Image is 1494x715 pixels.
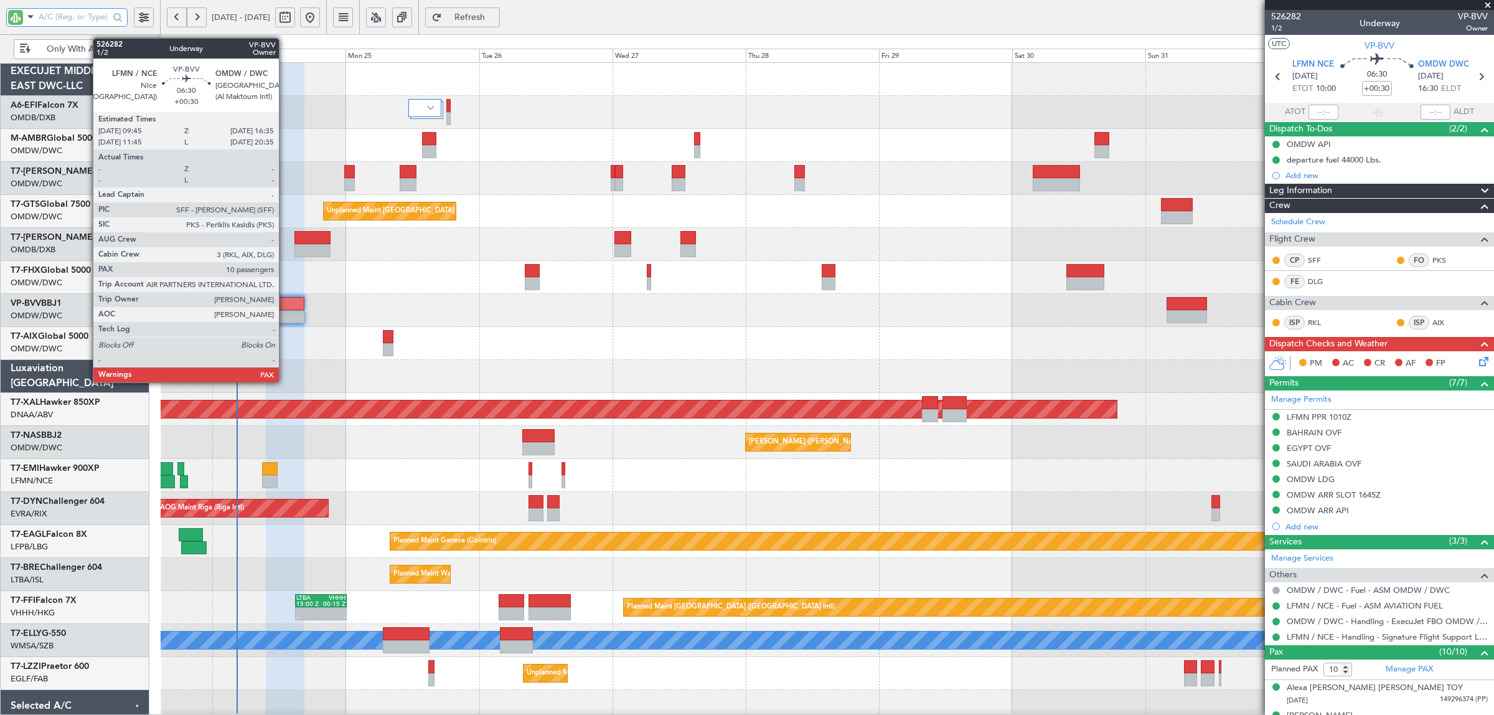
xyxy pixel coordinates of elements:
div: Mon 25 [345,49,479,64]
div: departure fuel 44000 Lbs. [1287,154,1381,165]
div: BAHRAIN OVF [1287,427,1341,438]
div: FO [1409,253,1429,267]
a: EVRA/RIX [11,508,47,519]
a: OMDW/DWC [11,343,62,354]
a: LFMN/NCE [11,475,53,486]
a: T7-[PERSON_NAME]Global 7500 [11,167,146,176]
a: T7-NASBBJ2 [11,431,62,440]
span: Dispatch To-Dos [1269,122,1332,136]
span: T7-FFI [11,596,35,605]
a: PKS [1432,255,1460,266]
span: A6-EFI [11,101,37,110]
span: VP-BVV [1458,10,1488,23]
a: RKL [1308,317,1336,328]
span: T7-GTS [11,200,40,209]
span: M-AMBR [11,134,47,143]
a: SFF [1308,255,1336,266]
a: LTBA/ISL [11,574,44,585]
a: T7-XALHawker 850XP [11,398,100,407]
div: Unplanned Maint [GEOGRAPHIC_DATA] ([GEOGRAPHIC_DATA]) [527,664,731,683]
span: 149296374 (PP) [1440,694,1488,705]
span: Flight Crew [1269,232,1315,247]
a: OMDW/DWC [11,442,62,453]
a: T7-BREChallenger 604 [11,563,102,572]
div: - [296,614,321,620]
span: 10:00 [1316,83,1336,95]
a: T7-EAGLFalcon 8X [11,530,87,539]
a: T7-LZZIPraetor 600 [11,662,89,671]
span: OMDW DWC [1418,59,1469,71]
div: SAUDI ARABIA OVF [1287,458,1361,469]
span: Others [1269,568,1297,582]
span: (7/7) [1449,376,1467,389]
span: AC [1343,357,1354,370]
div: Unplanned Maint [GEOGRAPHIC_DATA] (Seletar) [327,202,482,220]
a: VP-BVVBBJ1 [11,299,62,308]
div: Thu 28 [746,49,879,64]
span: [DATE] - [DATE] [212,12,270,23]
a: AIX [1432,317,1460,328]
div: Sat 30 [1012,49,1145,64]
a: VHHH/HKG [11,607,55,618]
a: T7-FHXGlobal 5000 [11,266,91,275]
a: M-AMBRGlobal 5000 [11,134,97,143]
a: OMDB/DXB [11,112,55,123]
div: [PERSON_NAME] ([PERSON_NAME] Intl) [749,433,880,452]
span: Dispatch Checks and Weather [1269,337,1388,351]
span: Owner [1458,23,1488,34]
a: OMDW/DWC [11,310,62,321]
span: VP-BVV [11,299,41,308]
div: VHHH [321,595,346,601]
span: T7-[PERSON_NAME] [11,233,95,242]
span: Only With Activity [33,45,131,54]
a: OMDW/DWC [11,277,62,288]
div: OMDW LDG [1287,474,1335,485]
div: Underway [1360,17,1400,30]
span: ELDT [1441,83,1461,95]
a: Schedule Crew [1271,216,1325,229]
span: Leg Information [1269,184,1332,198]
button: UTC [1268,38,1290,49]
span: Cabin Crew [1269,296,1316,310]
div: Planned Maint [GEOGRAPHIC_DATA] ([GEOGRAPHIC_DATA]) [160,268,356,286]
a: A6-EFIFalcon 7X [11,101,78,110]
a: OMDW / DWC - Handling - ExecuJet FBO OMDW / DWC [1287,616,1488,627]
a: T7-EMIHawker 900XP [11,464,100,473]
div: Add new [1285,170,1488,181]
div: ISP [1284,316,1305,329]
a: LFMN / NCE - Fuel - ASM AVIATION FUEL [1287,600,1443,611]
a: Manage Services [1271,552,1333,565]
a: T7-[PERSON_NAME]Global 6000 [11,233,146,242]
span: Pax [1269,645,1283,660]
div: EGYPT OVF [1287,443,1331,453]
span: T7-FHX [11,266,40,275]
span: CR [1374,357,1385,370]
a: T7-DYNChallenger 604 [11,497,105,506]
a: OMDW / DWC - Fuel - ASM OMDW / DWC [1287,585,1450,595]
span: T7-[PERSON_NAME] [11,167,95,176]
div: Fri 29 [879,49,1012,64]
span: [DATE] [1292,70,1318,83]
span: VP-BVV [1365,39,1394,52]
input: --:-- [1308,105,1338,120]
a: OMDW/DWC [11,178,62,189]
span: 526282 [1271,10,1301,23]
span: 16:30 [1418,83,1438,95]
a: OMDB/DXB [11,244,55,255]
span: T7-NAS [11,431,41,440]
a: DNAA/ABV [11,409,53,420]
div: AOG Maint Riga (Riga Intl) [160,499,244,518]
a: WMSA/SZB [11,640,54,651]
a: LFMN / NCE - Handling - Signature Flight Support LFMN / NCE [1287,632,1488,642]
a: T7-ELLYG-550 [11,629,66,638]
span: FP [1436,357,1445,370]
span: Permits [1269,376,1299,391]
span: ATOT [1285,106,1305,118]
span: PM [1310,357,1322,370]
div: Add new [1285,521,1488,532]
div: Tue 26 [479,49,613,64]
span: Crew [1269,199,1290,213]
span: 1/2 [1271,23,1301,34]
span: T7-LZZI [11,662,41,671]
div: 00:15 Z [321,601,346,607]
